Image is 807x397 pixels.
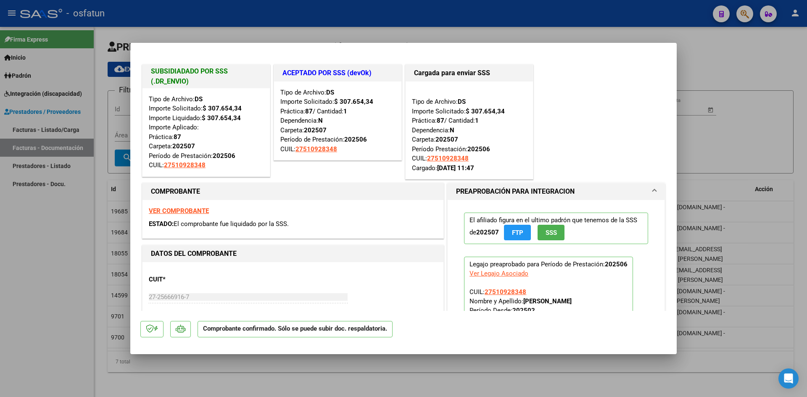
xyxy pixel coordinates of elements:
span: SSS [546,229,557,237]
span: 27510928348 [295,145,337,153]
strong: 1 [475,117,479,124]
h1: SUBSIDIADADO POR SSS (.DR_ENVIO) [151,66,261,87]
strong: $ 307.654,34 [203,105,242,112]
div: Ver Legajo Asociado [469,269,528,278]
span: 27510928348 [485,288,526,296]
strong: 87 [437,117,444,124]
button: SSS [538,225,564,240]
a: VER COMPROBANTE [149,207,209,215]
strong: 87 [174,133,181,141]
strong: DS [458,98,466,105]
strong: 202506 [344,136,367,143]
strong: DS [326,89,334,96]
strong: 202506 [467,145,490,153]
span: El comprobante fue liquidado por la SSS. [174,220,289,228]
span: ESTADO: [149,220,174,228]
span: 27510928348 [427,155,469,162]
button: FTP [504,225,531,240]
div: PREAPROBACIÓN PARA INTEGRACION [448,200,665,366]
strong: 202507 [476,229,499,236]
strong: 202507 [304,126,327,134]
p: Comprobante confirmado. Sólo se puede subir doc. respaldatoria. [198,321,393,337]
h1: Cargada para enviar SSS [414,68,525,78]
strong: 202506 [605,260,628,268]
h1: PREAPROBACIÓN PARA INTEGRACION [456,187,575,197]
strong: DS [195,95,203,103]
strong: 202507 [172,142,195,150]
span: 27510928348 [164,161,206,169]
strong: N [450,126,454,134]
strong: 202502 [512,307,535,314]
div: Tipo de Archivo: Importe Solicitado: Práctica: / Cantidad: Dependencia: Carpeta: Período de Prest... [280,88,395,154]
strong: 87 [305,108,313,115]
strong: 1 [343,108,347,115]
div: Open Intercom Messenger [778,368,799,389]
p: CUIT [149,275,235,284]
strong: N [318,117,323,124]
span: CUIL: Nombre y Apellido: Período Desde: Período Hasta: Admite Dependencia: [469,288,572,342]
span: FTP [512,229,523,237]
strong: [PERSON_NAME] [523,297,572,305]
div: Tipo de Archivo: Importe Solicitado: Práctica: / Cantidad: Dependencia: Carpeta: Período Prestaci... [412,88,527,173]
strong: 202507 [435,136,458,143]
mat-expansion-panel-header: PREAPROBACIÓN PARA INTEGRACION [448,183,665,200]
strong: $ 307.654,34 [202,114,241,122]
p: Legajo preaprobado para Período de Prestación: [464,257,633,347]
p: El afiliado figura en el ultimo padrón que tenemos de la SSS de [464,213,648,244]
strong: DATOS DEL COMPROBANTE [151,250,237,258]
strong: $ 307.654,34 [466,108,505,115]
strong: COMPROBANTE [151,187,200,195]
strong: [DATE] 11:47 [437,164,474,172]
h1: ACEPTADO POR SSS (devOk) [282,68,393,78]
div: Tipo de Archivo: Importe Solicitado: Importe Liquidado: Importe Aplicado: Práctica: Carpeta: Perí... [149,95,264,170]
strong: $ 307.654,34 [334,98,373,105]
strong: 202506 [213,152,235,160]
